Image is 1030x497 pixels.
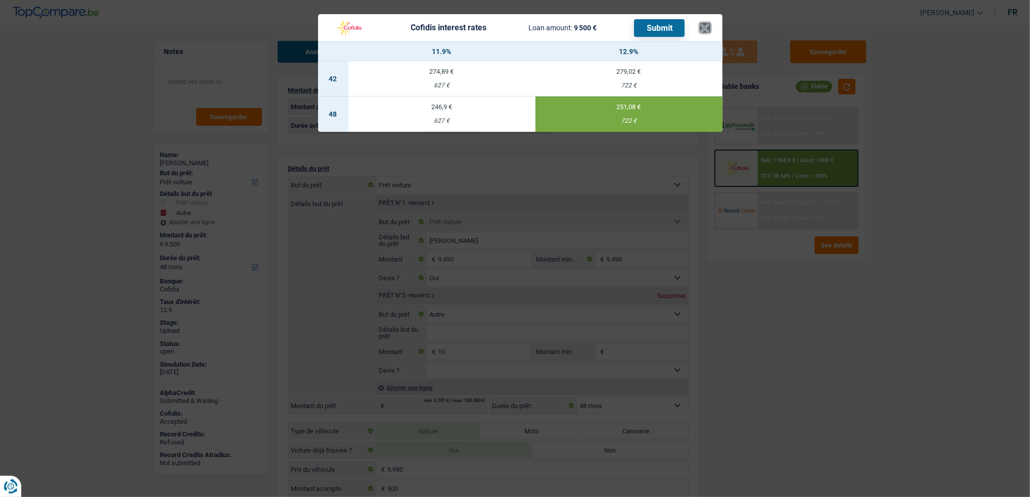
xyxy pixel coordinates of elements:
[529,24,573,32] span: Loan amount:
[330,18,369,37] img: Cofidis
[535,118,723,124] div: 722 €
[348,104,535,110] div: 246,9 €
[318,96,348,132] td: 48
[348,42,535,61] th: 11.9%
[535,82,723,89] div: 722 €
[535,68,723,75] div: 279,02 €
[700,23,710,33] button: ×
[411,24,486,32] div: Cofidis interest rates
[634,19,685,37] button: Submit
[318,61,348,96] td: 42
[535,42,723,61] th: 12.9%
[348,118,535,124] div: 627 €
[535,104,723,110] div: 251,08 €
[348,82,535,89] div: 627 €
[348,68,535,75] div: 274,89 €
[574,24,597,32] span: 9 500 €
